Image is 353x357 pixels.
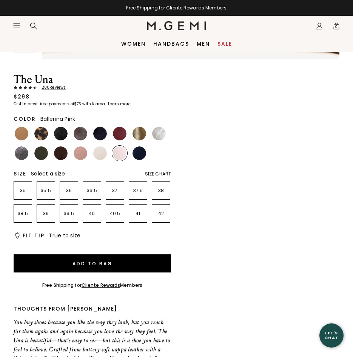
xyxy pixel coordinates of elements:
[333,24,340,31] span: 0
[74,146,87,160] img: Antique Rose
[14,211,32,217] p: 38.5
[145,171,171,177] div: Size Chart
[14,254,171,272] button: Add to Bag
[152,188,170,194] p: 38
[152,127,166,140] img: Silver
[197,41,210,47] a: Men
[37,211,55,217] p: 39
[40,115,76,123] span: Ballerina Pink
[106,211,124,217] p: 40.5
[60,211,78,217] p: 39.5
[14,85,171,90] a: 200Reviews
[147,21,206,30] img: M.Gemi
[83,188,101,194] p: 36.5
[34,127,48,140] img: Leopard Print
[217,41,232,47] a: Sale
[108,101,131,107] klarna-placement-style-cta: Learn more
[107,102,131,106] a: Learn more
[121,41,146,47] a: Women
[14,306,171,312] div: Thoughts from [PERSON_NAME]
[49,232,80,239] span: True to size
[15,146,28,160] img: Gunmetal
[106,188,124,194] p: 37
[113,127,126,140] img: Burgundy
[13,22,20,29] button: Open site menu
[93,146,107,160] img: Ecru
[129,188,147,194] p: 37.5
[37,188,55,194] p: 35.5
[54,127,68,140] img: Black
[153,41,189,47] a: Handbags
[31,170,65,177] span: Select a size
[14,171,26,177] h2: Size
[74,127,87,140] img: Cocoa
[82,101,107,107] klarna-placement-style-body: with Klarna
[14,74,171,85] h1: The Una
[60,188,78,194] p: 36
[133,127,146,140] img: Gold
[15,127,28,140] img: Light Tan
[54,146,68,160] img: Chocolate
[42,282,142,288] div: Free Shipping for Members
[83,211,101,217] p: 40
[14,101,74,107] klarna-placement-style-body: Or 4 interest-free payments of
[82,282,120,288] a: Cliente Rewards
[129,211,147,217] p: 41
[14,116,36,122] h2: Color
[23,232,44,239] h2: Fit Tip
[113,146,126,160] img: Ballerina Pink
[14,93,29,100] div: $298
[14,188,32,194] p: 35
[74,101,81,107] klarna-placement-style-amount: $75
[93,127,107,140] img: Midnight Blue
[133,146,146,160] img: Navy
[152,211,170,217] p: 42
[319,331,344,340] div: Let's Chat
[34,146,48,160] img: Military
[37,85,66,90] span: 200 Review s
